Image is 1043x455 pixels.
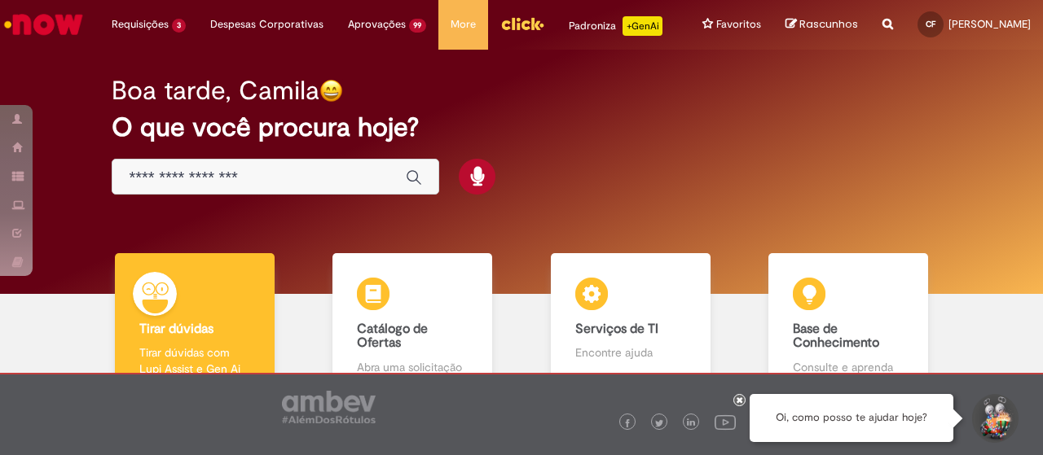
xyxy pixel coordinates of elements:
[304,253,522,394] a: Catálogo de Ofertas Abra uma solicitação
[282,391,376,423] img: logo_footer_ambev_rotulo_gray.png
[357,359,468,375] p: Abra uma solicitação
[575,344,686,361] p: Encontre ajuda
[500,11,544,36] img: click_logo_yellow_360x200.png
[112,77,319,105] h2: Boa tarde, Camila
[970,394,1019,443] button: Iniciar Conversa de Suporte
[786,17,858,33] a: Rascunhos
[623,419,632,427] img: logo_footer_facebook.png
[716,16,761,33] span: Favoritos
[409,19,427,33] span: 99
[139,344,250,377] p: Tirar dúvidas com Lupi Assist e Gen Ai
[521,253,740,394] a: Serviços de TI Encontre ajuda
[793,321,879,352] b: Base de Conhecimento
[139,321,213,337] b: Tirar dúvidas
[348,16,406,33] span: Aprovações
[926,19,935,29] span: CF
[687,418,695,428] img: logo_footer_linkedin.png
[623,16,662,36] p: +GenAi
[740,253,958,394] a: Base de Conhecimento Consulte e aprenda
[319,79,343,103] img: happy-face.png
[569,16,662,36] div: Padroniza
[750,394,953,442] div: Oi, como posso te ajudar hoje?
[715,411,736,432] img: logo_footer_youtube.png
[451,16,476,33] span: More
[112,16,169,33] span: Requisições
[112,113,931,142] h2: O que você procura hoje?
[655,419,663,427] img: logo_footer_twitter.png
[575,321,658,337] b: Serviços de TI
[86,253,304,394] a: Tirar dúvidas Tirar dúvidas com Lupi Assist e Gen Ai
[357,321,428,352] b: Catálogo de Ofertas
[172,19,186,33] span: 3
[210,16,323,33] span: Despesas Corporativas
[2,8,86,41] img: ServiceNow
[799,16,858,32] span: Rascunhos
[793,359,904,375] p: Consulte e aprenda
[948,17,1031,31] span: [PERSON_NAME]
